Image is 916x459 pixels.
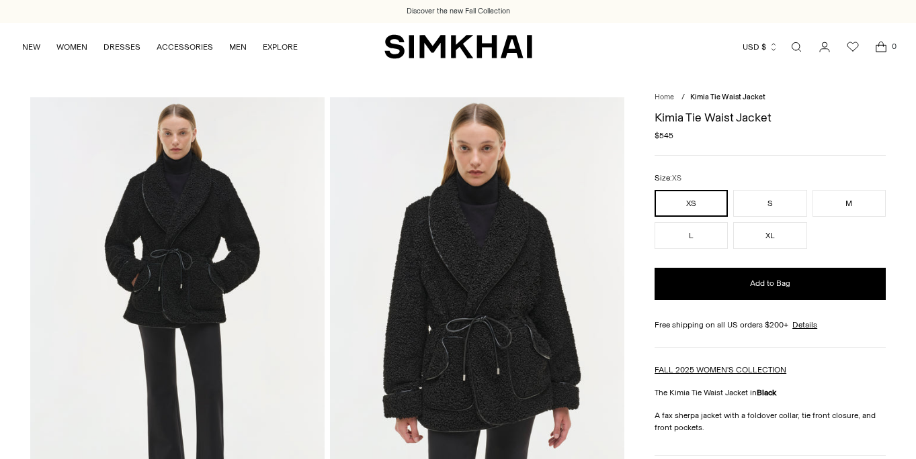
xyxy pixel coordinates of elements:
[743,32,778,62] button: USD $
[103,32,140,62] a: DRESSES
[655,172,681,185] label: Size:
[888,40,900,52] span: 0
[733,190,806,217] button: S
[655,93,674,101] a: Home
[655,190,728,217] button: XS
[22,32,40,62] a: NEW
[868,34,894,60] a: Open cart modal
[655,111,886,123] h1: Kimia Tie Waist Jacket
[655,409,886,433] p: A fax sherpa jacket with a foldover collar, tie front closure, and front pockets.
[655,92,886,103] nav: breadcrumbs
[811,34,838,60] a: Go to the account page
[672,174,681,183] span: XS
[384,34,532,60] a: SIMKHAI
[655,319,886,331] div: Free shipping on all US orders $200+
[733,222,806,249] button: XL
[813,190,886,217] button: M
[792,319,817,331] a: Details
[690,93,765,101] span: Kimia Tie Waist Jacket
[655,130,673,142] span: $545
[655,365,786,374] a: FALL 2025 WOMEN'S COLLECTION
[757,388,776,397] strong: Black
[681,92,685,103] div: /
[407,6,510,17] a: Discover the new Fall Collection
[263,32,298,62] a: EXPLORE
[750,278,790,289] span: Add to Bag
[655,268,886,300] button: Add to Bag
[655,387,886,399] p: The Kimia Tie Waist Jacket in
[783,34,810,60] a: Open search modal
[229,32,247,62] a: MEN
[655,222,728,249] button: L
[839,34,866,60] a: Wishlist
[157,32,213,62] a: ACCESSORIES
[56,32,87,62] a: WOMEN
